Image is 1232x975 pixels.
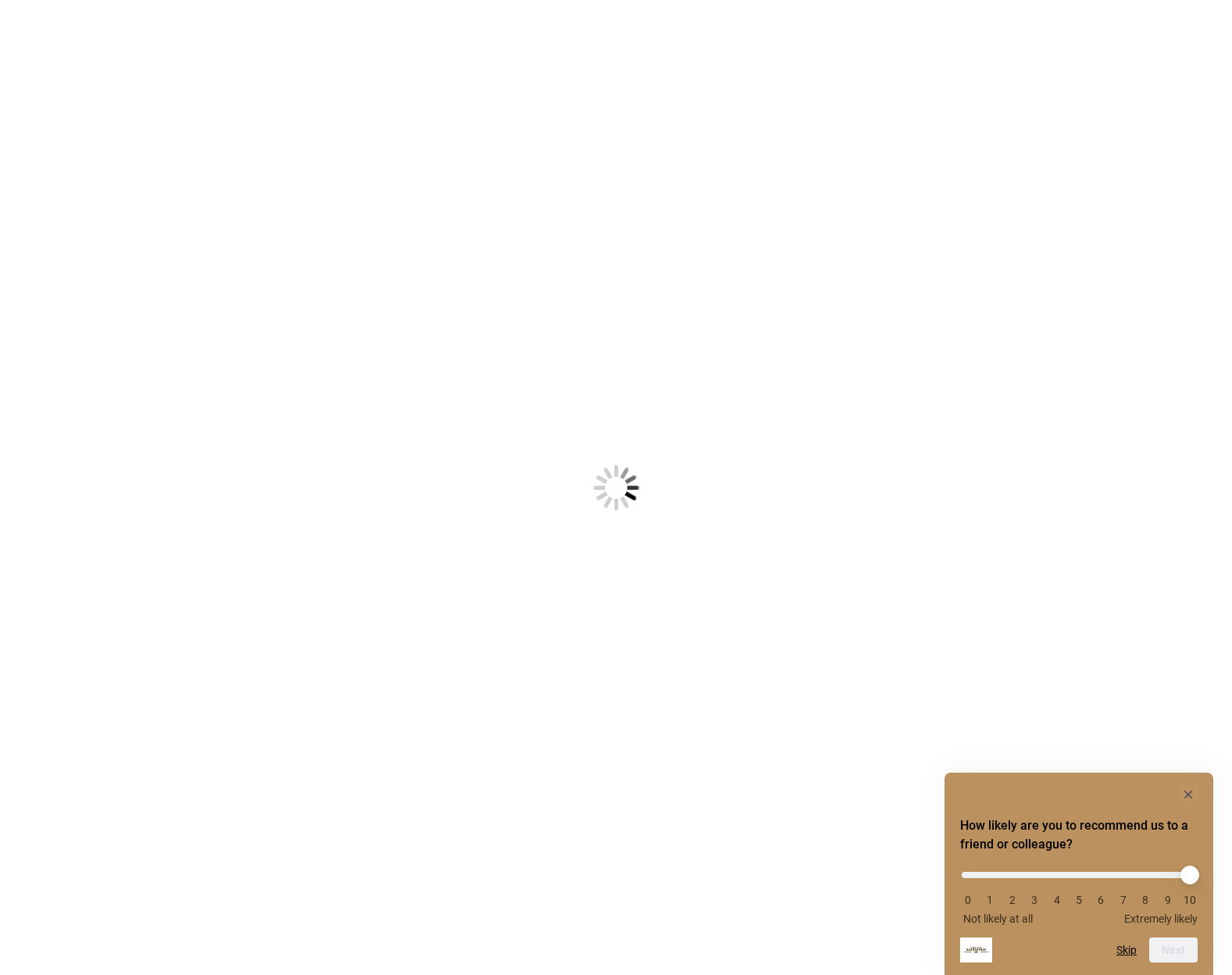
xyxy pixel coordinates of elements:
span: Not likely at all [963,912,1033,925]
li: 4 [1049,894,1065,906]
li: 8 [1137,894,1153,906]
li: 1 [982,894,998,906]
li: 3 [1027,894,1042,906]
button: Next question [1149,937,1198,962]
li: 0 [960,894,976,906]
li: 10 [1182,894,1198,906]
li: 7 [1116,894,1131,906]
img: Loading [516,387,716,587]
li: 5 [1071,894,1087,906]
div: How likely are you to recommend us to a friend or colleague? Select an option from 0 to 10, with ... [960,860,1198,925]
button: Hide survey [1179,785,1198,804]
button: Skip [1116,944,1137,956]
span: Extremely likely [1124,912,1198,925]
h2: How likely are you to recommend us to a friend or colleague? Select an option from 0 to 10, with ... [960,816,1198,854]
li: 9 [1160,894,1176,906]
li: 6 [1093,894,1109,906]
div: How likely are you to recommend us to a friend or colleague? Select an option from 0 to 10, with ... [960,785,1198,962]
li: 2 [1005,894,1020,906]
